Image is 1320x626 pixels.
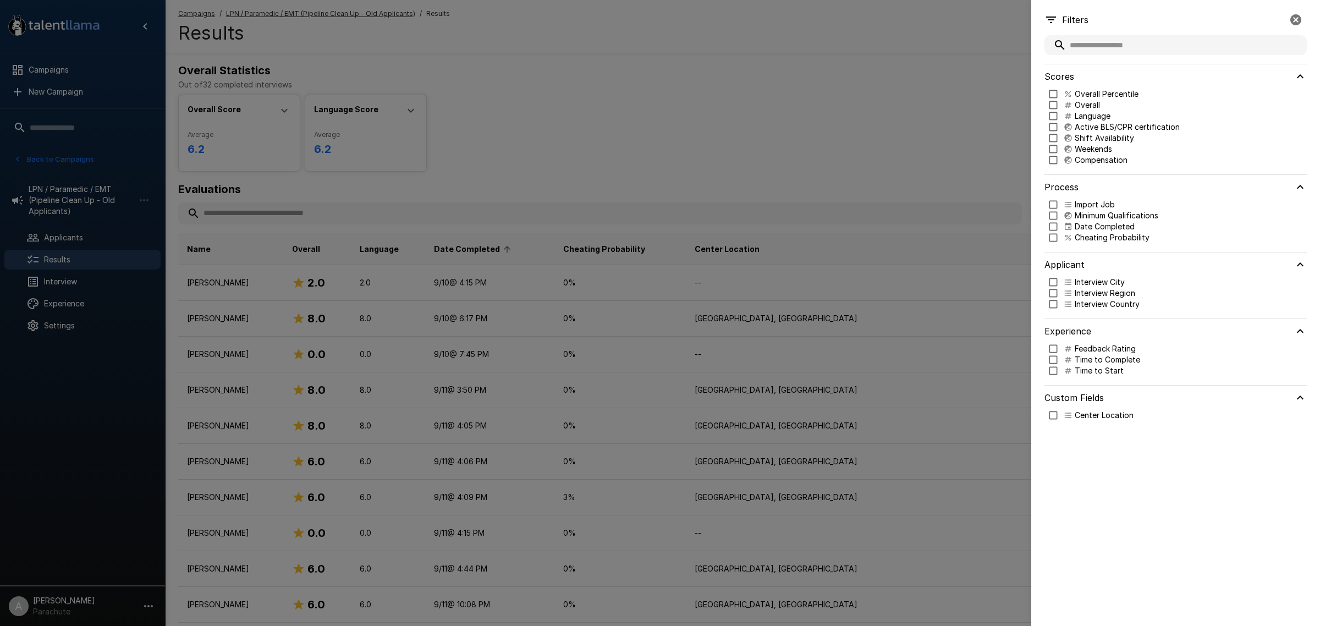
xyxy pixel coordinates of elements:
[1075,100,1100,111] p: Overall
[1075,210,1158,221] p: Minimum Qualifications
[1075,288,1135,299] p: Interview Region
[1075,89,1138,100] p: Overall Percentile
[1044,323,1091,339] h6: Experience
[1075,199,1115,210] p: Import Job
[1075,343,1136,354] p: Feedback Rating
[1075,111,1110,122] p: Language
[1044,390,1104,405] h6: Custom Fields
[1062,13,1088,26] p: Filters
[1044,179,1079,195] h6: Process
[1075,365,1124,376] p: Time to Start
[1075,232,1149,243] p: Cheating Probability
[1075,277,1125,288] p: Interview City
[1044,69,1074,84] h6: Scores
[1075,122,1180,133] p: Active BLS/CPR certification
[1044,257,1085,272] h6: Applicant
[1075,410,1134,421] p: Center Location
[1075,299,1140,310] p: Interview Country
[1075,155,1127,166] p: Compensation
[1075,221,1135,232] p: Date Completed
[1075,144,1112,155] p: Weekends
[1075,354,1140,365] p: Time to Complete
[1075,133,1134,144] p: Shift Availability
